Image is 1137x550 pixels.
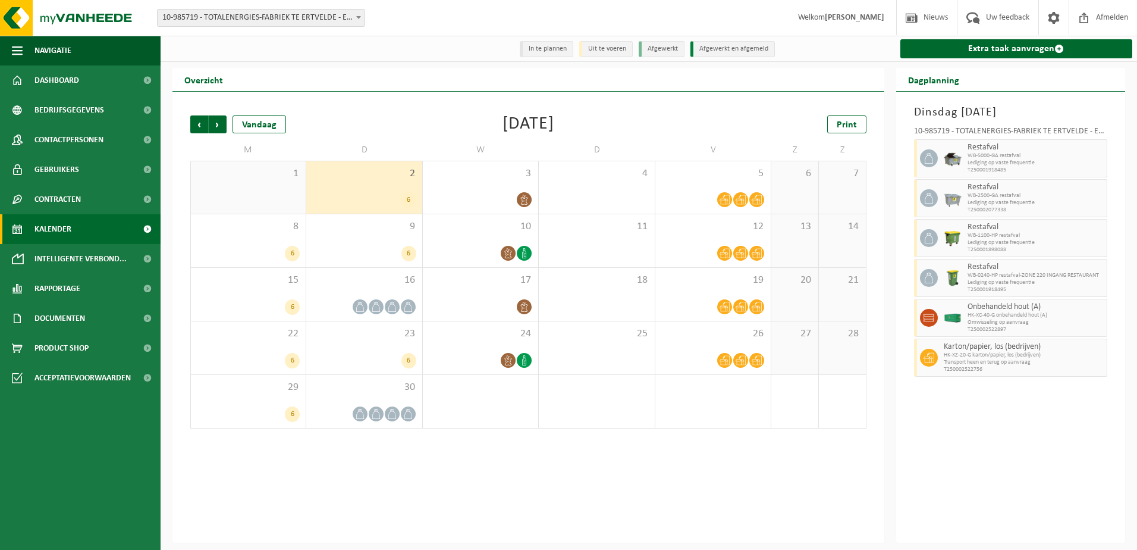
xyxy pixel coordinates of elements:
[944,229,962,247] img: WB-1100-HPE-GN-50
[968,143,1104,152] span: Restafval
[968,326,1104,333] span: T250002522897
[34,274,80,304] span: Rapportage
[197,327,300,340] span: 22
[968,279,1104,286] span: Lediging op vaste frequentie
[968,286,1104,293] span: T250001918495
[312,167,416,180] span: 2
[968,152,1104,160] span: WB-5000-GA restafval
[968,302,1104,312] span: Onbehandeld hout (A)
[968,239,1104,246] span: Lediging op vaste frequentie
[197,381,300,394] span: 29
[209,115,227,133] span: Volgende
[312,274,416,287] span: 16
[401,246,416,261] div: 6
[34,304,85,333] span: Documenten
[34,333,89,363] span: Product Shop
[190,115,208,133] span: Vorige
[827,115,866,133] a: Print
[837,120,857,130] span: Print
[944,314,962,323] img: HK-XC-40-GN-00
[944,189,962,207] img: WB-2500-GAL-GY-01
[825,327,860,340] span: 28
[777,327,812,340] span: 27
[944,359,1104,366] span: Transport heen en terug op aanvraag
[944,269,962,287] img: WB-0240-HPE-GN-50
[661,327,765,340] span: 26
[968,192,1104,199] span: WB-2500-GA restafval
[520,41,573,57] li: In te plannen
[233,115,286,133] div: Vandaag
[312,220,416,233] span: 9
[944,352,1104,359] span: HK-XZ-20-G karton/papier, los (bedrijven)
[825,274,860,287] span: 21
[825,13,884,22] strong: [PERSON_NAME]
[661,167,765,180] span: 5
[190,139,306,161] td: M
[819,139,866,161] td: Z
[158,10,365,26] span: 10-985719 - TOTALENERGIES-FABRIEK TE ERTVELDE - ERTVELDE
[34,95,104,125] span: Bedrijfsgegevens
[771,139,819,161] td: Z
[197,167,300,180] span: 1
[900,39,1133,58] a: Extra taak aanvragen
[968,199,1104,207] span: Lediging op vaste frequentie
[968,160,1104,167] span: Lediging op vaste frequentie
[896,68,971,91] h2: Dagplanning
[545,327,648,340] span: 25
[401,353,416,368] div: 6
[502,115,554,133] div: [DATE]
[34,185,81,214] span: Contracten
[197,220,300,233] span: 8
[944,366,1104,373] span: T250002522756
[777,274,812,287] span: 20
[968,183,1104,192] span: Restafval
[545,220,648,233] span: 11
[157,9,365,27] span: 10-985719 - TOTALENERGIES-FABRIEK TE ERTVELDE - ERTVELDE
[285,246,300,261] div: 6
[968,319,1104,326] span: Omwisseling op aanvraag
[968,167,1104,174] span: T250001918485
[34,36,71,65] span: Navigatie
[545,167,648,180] span: 4
[968,262,1104,272] span: Restafval
[825,167,860,180] span: 7
[944,149,962,167] img: WB-5000-GAL-GY-01
[429,220,532,233] span: 10
[312,327,416,340] span: 23
[285,353,300,368] div: 6
[968,246,1104,254] span: T250001898088
[429,274,532,287] span: 17
[285,299,300,315] div: 6
[423,139,539,161] td: W
[429,327,532,340] span: 24
[34,363,131,393] span: Acceptatievoorwaarden
[777,167,812,180] span: 6
[968,232,1104,239] span: WB-1100-HP restafval
[34,155,79,185] span: Gebruikers
[777,220,812,233] span: 13
[429,167,532,180] span: 3
[639,41,684,57] li: Afgewerkt
[579,41,633,57] li: Uit te voeren
[197,274,300,287] span: 15
[944,342,1104,352] span: Karton/papier, los (bedrijven)
[655,139,771,161] td: V
[34,244,127,274] span: Intelligente verbond...
[285,407,300,422] div: 6
[312,381,416,394] span: 30
[172,68,235,91] h2: Overzicht
[661,274,765,287] span: 19
[968,207,1104,214] span: T250002077338
[401,192,416,208] div: 6
[306,139,422,161] td: D
[34,125,103,155] span: Contactpersonen
[968,312,1104,319] span: HK-XC-40-G onbehandeld hout (A)
[914,127,1108,139] div: 10-985719 - TOTALENERGIES-FABRIEK TE ERTVELDE - ERTVELDE
[968,272,1104,279] span: WB-0240-HP restafval-ZONE 220 INGANG RESTAURANT
[690,41,775,57] li: Afgewerkt en afgemeld
[914,104,1108,121] h3: Dinsdag [DATE]
[34,214,71,244] span: Kalender
[825,220,860,233] span: 14
[539,139,655,161] td: D
[34,65,79,95] span: Dashboard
